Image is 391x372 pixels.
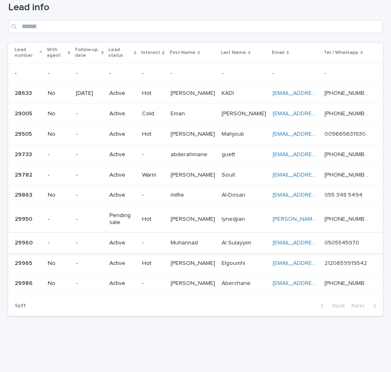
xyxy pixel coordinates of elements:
[171,238,200,247] p: Muhannad
[48,110,69,117] p: No
[222,170,237,179] p: Souit
[273,280,365,286] a: [EMAIL_ADDRESS][DOMAIN_NAME]
[142,110,164,117] p: Cold
[351,303,369,309] span: Next
[15,238,34,247] p: 29960
[76,90,103,97] p: [DATE]
[76,110,103,117] p: -
[76,240,103,247] p: -
[15,170,34,179] p: 29782
[48,131,69,138] p: No
[171,170,217,179] p: [PERSON_NAME]
[324,68,328,77] p: -
[324,48,358,57] p: Tel / Whatsapp
[8,185,383,206] tr: 2986329863 No-Active-milfiemilfie Al-DosariAl-Dosari [EMAIL_ADDRESS][DOMAIN_NAME] ‭055 348 5494‬‭...
[222,258,247,267] p: Elgoumhi
[8,124,383,144] tr: 2950529505 No-ActiveHot[PERSON_NAME][PERSON_NAME] MahjoubMahjoub [EMAIL_ADDRESS][DOMAIN_NAME] 009...
[222,68,225,77] p: -
[142,172,164,179] p: Warm
[171,109,187,117] p: Eman
[324,109,371,117] p: [PHONE_NUMBER]
[76,280,103,287] p: -
[76,70,103,77] p: -
[8,165,383,185] tr: 2978229782 --ActiveWarm[PERSON_NAME][PERSON_NAME] SouitSouit [EMAIL_ADDRESS][DOMAIN_NAME] [PHONE_...
[222,214,247,223] p: Iynedjian
[76,192,103,199] p: -
[15,214,34,223] p: 29950
[48,240,69,247] p: -
[109,110,136,117] p: Active
[222,88,235,97] p: KADI
[15,150,33,158] p: 29733
[142,260,164,267] p: Hot
[15,45,38,61] p: Lead number
[324,238,361,247] p: 0505545970
[273,192,365,198] a: [EMAIL_ADDRESS][DOMAIN_NAME]
[273,131,365,137] a: [EMAIL_ADDRESS][DOMAIN_NAME]
[171,258,217,267] p: [PERSON_NAME]
[109,151,136,158] p: Active
[48,192,69,199] p: No
[171,278,217,287] p: [PERSON_NAME]
[8,206,383,233] tr: 2995029950 --Pending saleHot[PERSON_NAME][PERSON_NAME] IynedjianIynedjian [PERSON_NAME][EMAIL_ADD...
[109,240,136,247] p: Active
[8,144,383,165] tr: 2973329733 --Active-abderahmaneabderahmane guettguett [EMAIL_ADDRESS][DOMAIN_NAME] [PHONE_NUMBER]...
[314,302,348,309] button: Back
[48,260,69,267] p: No
[142,131,164,138] p: Hot
[8,63,383,83] tr: -- ------ -- -- --
[109,212,136,226] p: Pending sale
[15,258,34,267] p: 29965
[8,2,383,13] h1: Lead info
[109,260,136,267] p: Active
[171,150,209,158] p: abderahmane
[15,88,33,97] p: 28633
[48,70,69,77] p: -
[324,278,371,287] p: [PHONE_NUMBER]
[142,151,164,158] p: -
[8,20,383,33] input: Search
[222,238,253,247] p: Al Sulayyim
[75,45,99,61] p: Follow-up date
[48,151,69,158] p: -
[15,109,34,117] p: 29005
[324,190,364,199] p: ‭055 348 5494‬
[109,70,136,77] p: -
[8,253,383,273] tr: 2996529965 No-ActiveHot[PERSON_NAME][PERSON_NAME] ElgoumhiElgoumhi [EMAIL_ADDRESS][DOMAIN_NAME] 2...
[171,190,186,199] p: milfie
[76,151,103,158] p: -
[222,129,246,138] p: Mahjoub
[222,150,237,158] p: guett
[15,68,18,77] p: -
[222,278,252,287] p: Aberchane
[171,68,174,77] p: -
[76,216,103,223] p: -
[142,90,164,97] p: Hot
[8,83,383,104] tr: 2863328633 No[DATE]ActiveHot[PERSON_NAME][PERSON_NAME] KADIKADI [EMAIL_ADDRESS][DOMAIN_NAME] [PHO...
[142,216,164,223] p: Hot
[273,260,365,266] a: [EMAIL_ADDRESS][DOMAIN_NAME]
[109,280,136,287] p: Active
[171,214,217,223] p: Alexan Agatino
[48,216,69,223] p: -
[324,88,371,97] p: [PHONE_NUMBER]
[8,233,383,253] tr: 2996029960 --Active-MuhannadMuhannad Al SulayyimAl Sulayyim [EMAIL_ADDRESS][DOMAIN_NAME] 05055459...
[48,90,69,97] p: No
[273,240,365,246] a: [EMAIL_ADDRESS][DOMAIN_NAME]
[15,278,34,287] p: 29986
[272,48,284,57] p: Email
[142,240,164,247] p: -
[76,131,103,138] p: -
[348,302,383,309] button: Next
[171,88,217,97] p: [PERSON_NAME]
[324,258,369,267] p: 2120659919542
[273,172,365,178] a: [EMAIL_ADDRESS][DOMAIN_NAME]
[109,131,136,138] p: Active
[47,45,65,61] p: With agent
[76,172,103,179] p: -
[142,280,164,287] p: -
[222,109,268,117] p: [PERSON_NAME]
[8,296,32,316] p: 1 of 1
[273,90,365,96] a: [EMAIL_ADDRESS][DOMAIN_NAME]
